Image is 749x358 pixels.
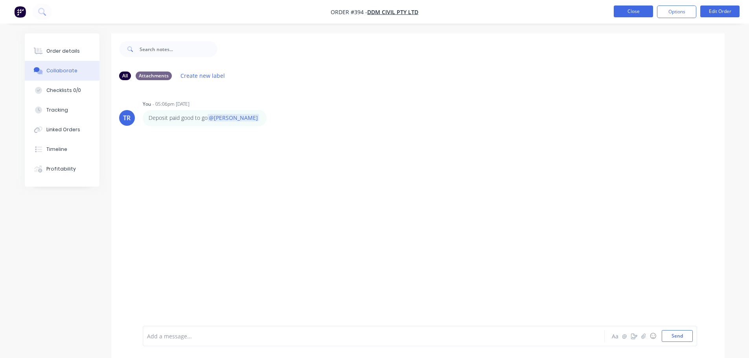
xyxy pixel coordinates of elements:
div: Attachments [136,72,172,80]
button: Collaborate [25,61,99,81]
div: You [143,101,151,108]
div: Checklists 0/0 [46,87,81,94]
div: Linked Orders [46,126,80,133]
button: Options [657,6,696,18]
div: Tracking [46,106,68,114]
button: Order details [25,41,99,61]
a: DDM Civil Pty Ltd [367,8,418,16]
button: Profitability [25,159,99,179]
div: TR [123,113,131,123]
button: Timeline [25,140,99,159]
button: Tracking [25,100,99,120]
button: ☺ [648,331,658,341]
p: Deposit paid good to go [149,114,261,122]
span: @[PERSON_NAME] [208,114,259,121]
button: Create new label [177,70,229,81]
div: Collaborate [46,67,77,74]
button: Linked Orders [25,120,99,140]
img: Factory [14,6,26,18]
div: Order details [46,48,80,55]
div: Timeline [46,146,67,153]
span: Order #394 - [331,8,367,16]
button: Send [662,330,693,342]
button: Aa [611,331,620,341]
button: Close [614,6,653,17]
div: - 05:06pm [DATE] [153,101,190,108]
button: @ [620,331,629,341]
button: Edit Order [700,6,740,17]
input: Search notes... [140,41,217,57]
div: Profitability [46,165,76,173]
button: Checklists 0/0 [25,81,99,100]
div: All [119,72,131,80]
